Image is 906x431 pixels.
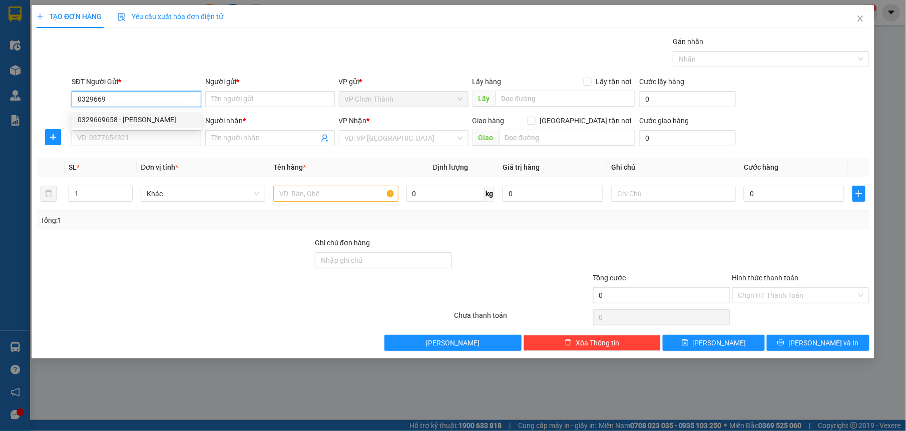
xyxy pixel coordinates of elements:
[639,91,735,107] input: Cước lấy hàng
[37,13,102,21] span: TẠO ĐƠN HÀNG
[611,186,736,202] input: Ghi Chú
[852,186,865,202] button: plus
[682,339,689,347] span: save
[8,65,73,77] div: 30.000
[503,186,603,202] input: 0
[607,158,740,177] th: Ghi chú
[473,130,499,146] span: Giao
[853,190,865,198] span: plus
[693,337,746,348] span: [PERSON_NAME]
[673,38,703,46] label: Gán nhãn
[9,9,71,33] div: VP Chơn Thành
[788,337,858,348] span: [PERSON_NAME] và In
[426,337,480,348] span: [PERSON_NAME]
[78,33,146,45] div: THỊNH
[78,9,146,33] div: VP Quận 5
[78,114,195,125] div: 0329669658 - [PERSON_NAME]
[69,163,77,171] span: SL
[37,13,44,20] span: plus
[485,186,495,202] span: kg
[565,339,572,347] span: delete
[45,129,61,145] button: plus
[72,112,201,128] div: 0329669658 - CƯỜNG
[315,239,370,247] label: Ghi chú đơn hàng
[767,335,869,351] button: printer[PERSON_NAME] và In
[9,10,24,20] span: Gửi:
[118,13,223,21] span: Yêu cầu xuất hóa đơn điện tử
[273,186,398,202] input: VD: Bàn, Ghế
[147,186,259,201] span: Khác
[499,130,636,146] input: Dọc đường
[72,76,201,87] div: SĐT Người Gửi
[576,337,619,348] span: Xóa Thông tin
[846,5,874,33] button: Close
[41,186,57,202] button: delete
[503,163,540,171] span: Giá trị hàng
[473,78,502,86] span: Lấy hàng
[593,274,626,282] span: Tổng cước
[453,310,592,327] div: Chưa thanh toán
[118,13,126,21] img: icon
[339,117,367,125] span: VP Nhận
[8,66,23,76] span: CR :
[205,76,335,87] div: Người gửi
[777,339,784,347] span: printer
[205,115,335,126] div: Người nhận
[663,335,765,351] button: save[PERSON_NAME]
[46,133,61,141] span: plus
[141,163,178,171] span: Đơn vị tính
[524,335,661,351] button: deleteXóa Thông tin
[639,130,735,146] input: Cước giao hàng
[432,163,468,171] span: Định lượng
[732,274,799,282] label: Hình thức thanh toán
[315,252,452,268] input: Ghi chú đơn hàng
[273,163,306,171] span: Tên hàng
[744,163,778,171] span: Cước hàng
[473,117,505,125] span: Giao hàng
[339,76,469,87] div: VP gửi
[592,76,635,87] span: Lấy tận nơi
[639,117,689,125] label: Cước giao hàng
[41,215,350,226] div: Tổng: 1
[536,115,635,126] span: [GEOGRAPHIC_DATA] tận nơi
[384,335,522,351] button: [PERSON_NAME]
[496,91,636,107] input: Dọc đường
[9,33,71,45] div: NAM
[345,92,463,107] span: VP Chơn Thành
[321,134,329,142] span: user-add
[78,10,102,20] span: Nhận:
[473,91,496,107] span: Lấy
[639,78,684,86] label: Cước lấy hàng
[856,15,864,23] span: close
